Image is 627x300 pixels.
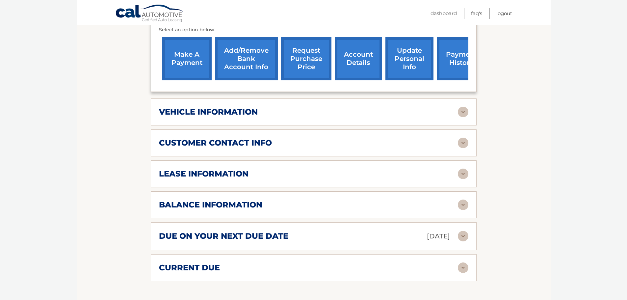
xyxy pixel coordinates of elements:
a: FAQ's [471,8,482,19]
a: Add/Remove bank account info [215,37,278,80]
img: accordion-rest.svg [458,200,468,210]
a: request purchase price [281,37,331,80]
a: make a payment [162,37,212,80]
p: Select an option below: [159,26,468,34]
h2: due on your next due date [159,231,288,241]
h2: balance information [159,200,262,210]
img: accordion-rest.svg [458,169,468,179]
a: payment history [437,37,486,80]
img: accordion-rest.svg [458,107,468,117]
p: [DATE] [427,231,450,242]
img: accordion-rest.svg [458,262,468,273]
h2: vehicle information [159,107,258,117]
h2: customer contact info [159,138,272,148]
a: update personal info [385,37,433,80]
img: accordion-rest.svg [458,138,468,148]
a: Logout [496,8,512,19]
img: accordion-rest.svg [458,231,468,241]
a: Dashboard [431,8,457,19]
h2: current due [159,263,220,273]
a: Cal Automotive [115,4,184,23]
h2: lease information [159,169,248,179]
a: account details [335,37,382,80]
